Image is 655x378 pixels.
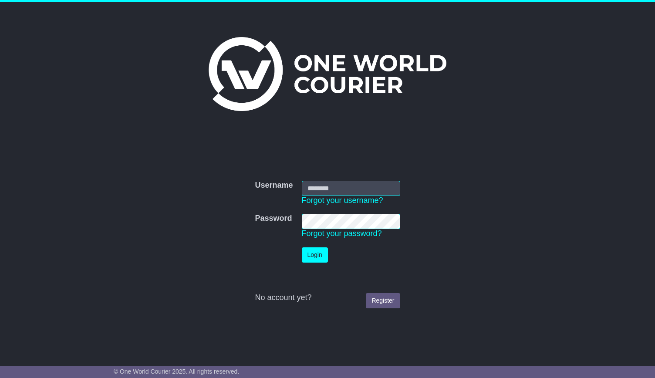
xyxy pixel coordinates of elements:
[366,293,400,308] a: Register
[209,37,446,111] img: One World
[302,229,382,238] a: Forgot your password?
[255,293,400,303] div: No account yet?
[302,247,328,263] button: Login
[255,214,292,223] label: Password
[302,196,383,205] a: Forgot your username?
[255,181,293,190] label: Username
[114,368,240,375] span: © One World Courier 2025. All rights reserved.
